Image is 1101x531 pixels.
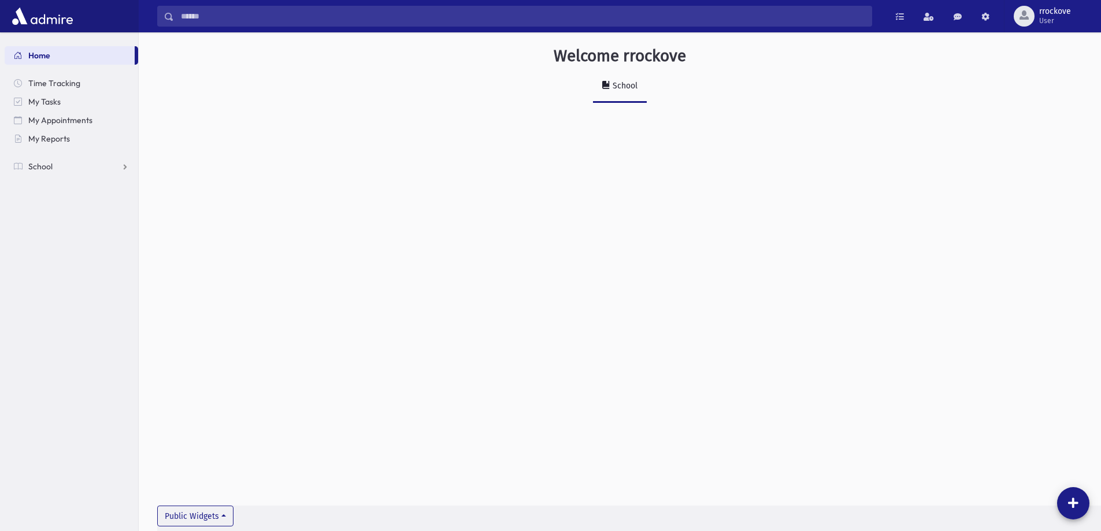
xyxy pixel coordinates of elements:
span: My Tasks [28,96,61,107]
span: My Appointments [28,115,92,125]
input: Search [174,6,872,27]
img: AdmirePro [9,5,76,28]
h3: Welcome rrockove [554,46,686,66]
span: My Reports [28,133,70,144]
button: Public Widgets [157,506,233,526]
span: User [1039,16,1071,25]
span: School [28,161,53,172]
a: School [5,157,138,176]
div: School [610,81,637,91]
a: My Tasks [5,92,138,111]
span: Time Tracking [28,78,80,88]
a: My Appointments [5,111,138,129]
span: rrockove [1039,7,1071,16]
a: School [593,70,647,103]
a: Time Tracking [5,74,138,92]
a: Home [5,46,135,65]
span: Home [28,50,50,61]
a: My Reports [5,129,138,148]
